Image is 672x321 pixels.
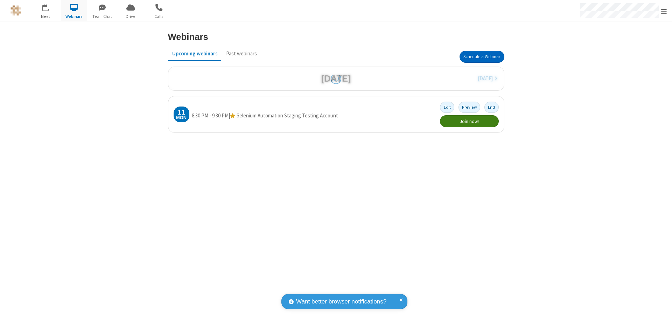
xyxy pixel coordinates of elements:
span: Team Chat [89,13,115,20]
button: Preview [458,102,481,112]
span: Meet [33,13,59,20]
h3: Webinars [168,32,208,42]
div: Mon [176,116,187,120]
span: Webinars [61,13,87,20]
span: Drive [118,13,144,20]
img: QA Selenium DO NOT DELETE OR CHANGE [10,5,21,16]
div: Monday, August 11, 2025 8:30 PM [174,107,189,122]
button: Past webinars [222,47,261,60]
button: Join now! [440,115,498,127]
div: | [192,112,338,120]
span: Want better browser notifications? [296,297,386,306]
button: Schedule a Webinar [460,51,504,63]
span: 8:30 PM - 9:30 PM [192,112,229,119]
button: Upcoming webinars [168,47,222,60]
div: 2 [47,4,52,9]
button: End [484,102,499,112]
span: Calls [146,13,172,20]
button: Edit [440,102,454,112]
span: Selenium Automation Staging Testing Account [237,112,338,119]
div: 11 [177,109,185,116]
